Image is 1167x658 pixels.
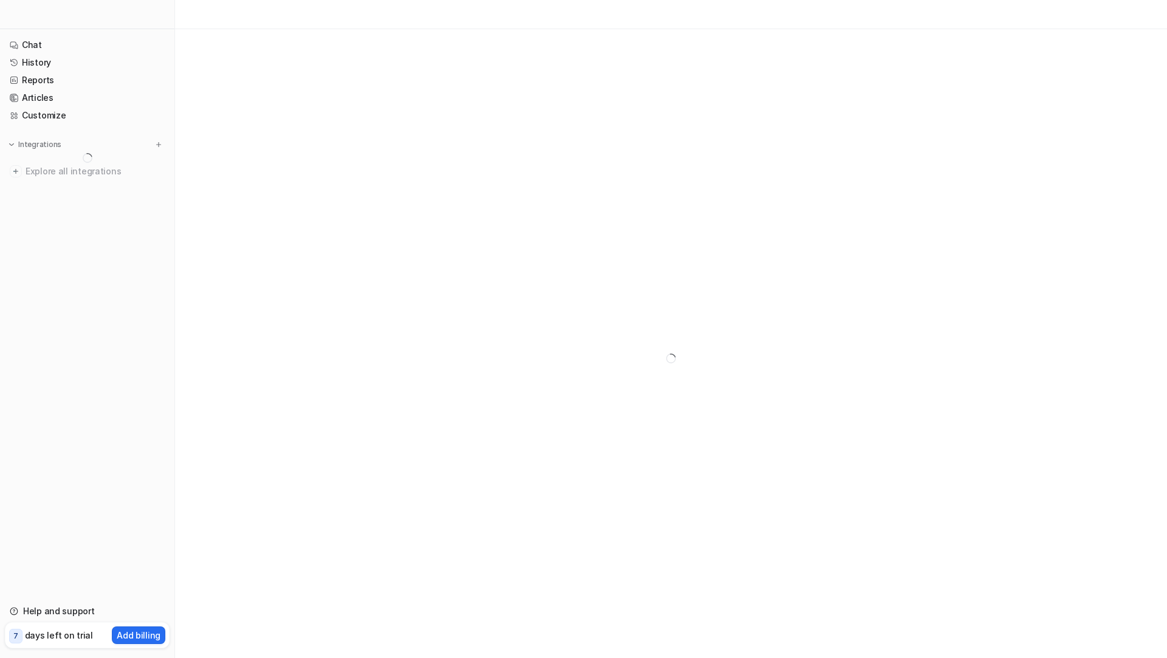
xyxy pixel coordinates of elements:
[18,140,61,149] p: Integrations
[5,54,170,71] a: History
[25,629,93,642] p: days left on trial
[5,36,170,53] a: Chat
[5,139,65,151] button: Integrations
[7,140,16,149] img: expand menu
[5,163,170,180] a: Explore all integrations
[112,626,165,644] button: Add billing
[10,165,22,177] img: explore all integrations
[5,107,170,124] a: Customize
[26,162,165,181] span: Explore all integrations
[154,140,163,149] img: menu_add.svg
[5,603,170,620] a: Help and support
[5,72,170,89] a: Reports
[5,89,170,106] a: Articles
[117,629,160,642] p: Add billing
[13,631,18,642] p: 7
